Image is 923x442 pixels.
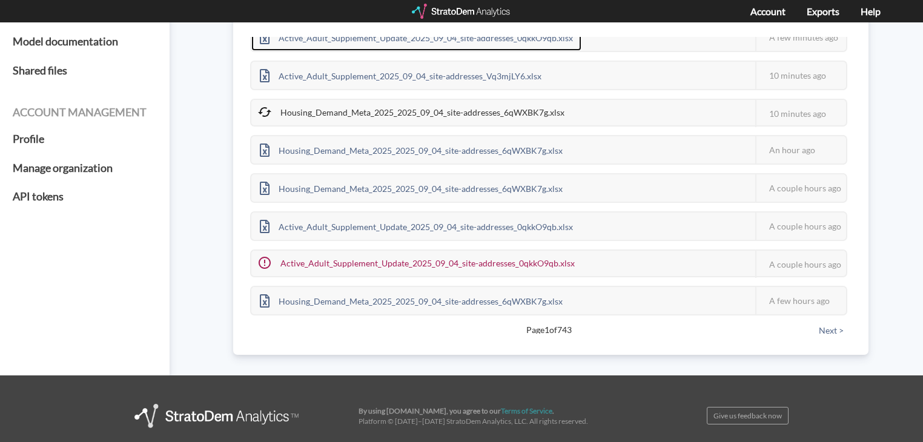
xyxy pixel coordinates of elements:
div: A few hours ago [755,287,846,314]
strong: By using [DOMAIN_NAME], you agree to our . [359,406,554,415]
div: Active_Adult_Supplement_Update_2025_09_04_site-addresses_0qkkO9qb.xlsx [251,213,581,240]
a: Give us feedback now [707,407,789,424]
div: Active_Adult_Supplement_2025_09_04_site-addresses_Vq3mjLY6.xlsx [251,62,550,89]
a: API tokens [13,182,157,211]
div: An hour ago [755,136,846,163]
div: Active_Adult_Supplement_Update_2025_09_04_site-addresses_0qkkO9qb.xlsx [251,251,583,276]
span: Page 1 of 743 [293,324,805,336]
div: A couple hours ago [755,213,846,240]
div: A couple hours ago [755,251,846,278]
a: Housing_Demand_Meta_2025_2025_09_04_site-addresses_6qWXBK7g.xlsx [251,294,571,305]
a: Exports [807,5,839,17]
div: Housing_Demand_Meta_2025_2025_09_04_site-addresses_6qWXBK7g.xlsx [251,100,573,125]
a: Housing_Demand_Meta_2025_2025_09_04_site-addresses_6qWXBK7g.xlsx [251,182,571,192]
div: Housing_Demand_Meta_2025_2025_09_04_site-addresses_6qWXBK7g.xlsx [251,287,571,314]
div: 10 minutes ago [755,100,846,127]
div: A few minutes ago [755,24,846,51]
div: 10 minutes ago [755,62,846,89]
a: Model documentation [13,27,157,56]
div: Housing_Demand_Meta_2025_2025_09_04_site-addresses_6qWXBK7g.xlsx [251,174,571,202]
a: Active_Adult_Supplement_Update_2025_09_04_site-addresses_0qkkO9qb.xlsx [251,31,581,41]
div: Housing_Demand_Meta_2025_2025_09_04_site-addresses_6qWXBK7g.xlsx [251,136,571,163]
a: Manage organization [13,154,157,183]
div: Platform © [DATE]–[DATE] StratoDem Analytics, LLC. All rights reserved. [349,406,630,426]
div: Active_Adult_Supplement_Update_2025_09_04_site-addresses_0qkkO9qb.xlsx [251,24,581,51]
a: Active_Adult_Supplement_2025_09_04_site-addresses_Vq3mjLY6.xlsx [251,69,550,79]
a: Active_Adult_Supplement_Update_2025_09_04_site-addresses_0qkkO9qb.xlsx [251,220,581,230]
a: Account [750,5,786,17]
a: Help [861,5,881,17]
button: Next > [815,324,847,337]
a: Shared files [13,56,157,85]
h4: Account management [13,107,157,119]
a: Housing_Demand_Meta_2025_2025_09_04_site-addresses_6qWXBK7g.xlsx [251,143,571,154]
a: Profile [13,125,157,154]
div: A couple hours ago [755,174,846,202]
a: Terms of Service [501,406,552,415]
